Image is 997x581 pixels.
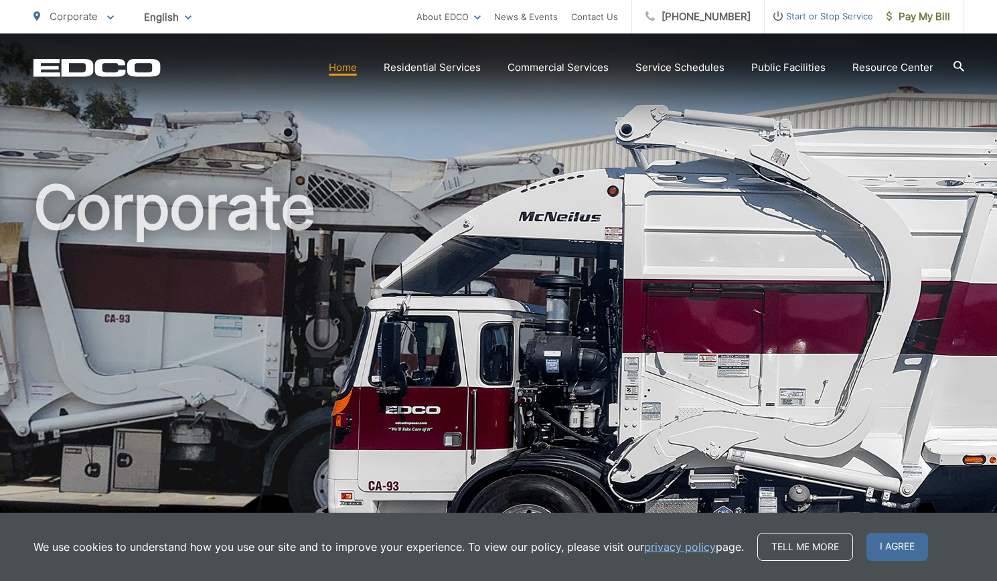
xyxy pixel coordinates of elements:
[416,9,481,25] a: About EDCO
[751,60,826,76] a: Public Facilities
[33,539,744,555] p: We use cookies to understand how you use our site and to improve your experience. To view our pol...
[852,60,933,76] a: Resource Center
[571,9,618,25] a: Contact Us
[644,539,716,555] a: privacy policy
[508,60,609,76] a: Commercial Services
[329,60,357,76] a: Home
[50,10,98,23] span: Corporate
[494,9,558,25] a: News & Events
[757,533,853,561] a: Tell me more
[33,58,161,77] a: EDCD logo. Return to the homepage.
[635,60,724,76] a: Service Schedules
[134,5,202,29] span: English
[866,533,928,561] span: I agree
[887,9,950,25] span: Pay My Bill
[384,60,481,76] a: Residential Services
